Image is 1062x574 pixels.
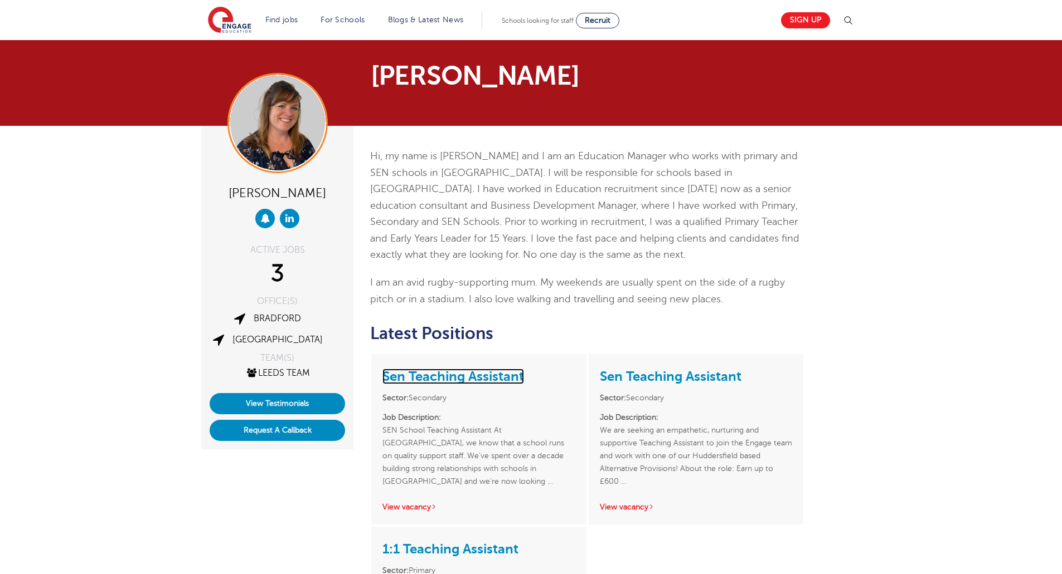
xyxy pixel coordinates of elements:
p: SEN School Teaching Assistant At [GEOGRAPHIC_DATA], we know that a school runs on quality support... [382,411,575,488]
p: Hi, my name is [PERSON_NAME] and I am an Education Manager who works with primary and SEN schools... [370,148,804,263]
span: Schools looking for staff [502,17,574,24]
a: View vacancy [382,503,437,511]
li: Secondary [600,391,792,404]
a: For Schools [321,16,365,24]
a: 1:1 Teaching Assistant [382,541,518,557]
button: Request A Callback [210,420,345,441]
strong: Sector: [600,394,626,402]
a: Sign up [781,12,830,28]
a: View vacancy [600,503,654,511]
div: 3 [210,260,345,288]
p: I am an avid rugby-supporting mum. My weekends are usually spent on the side of a rugby pitch or ... [370,274,804,307]
div: [PERSON_NAME] [210,181,345,203]
a: Find jobs [265,16,298,24]
div: ACTIVE JOBS [210,246,345,254]
a: Leeds Team [245,368,310,378]
strong: Job Description: [600,413,658,421]
div: OFFICE(S) [210,297,345,306]
a: Blogs & Latest News [388,16,464,24]
a: Recruit [576,13,619,28]
span: Recruit [585,16,610,24]
li: Secondary [382,391,575,404]
div: TEAM(S) [210,354,345,362]
p: We are seeking an empathetic, nurturing and supportive Teaching Assistant to join the Engage team... [600,411,792,488]
strong: Sector: [382,394,409,402]
a: [GEOGRAPHIC_DATA] [232,335,323,345]
h2: Latest Positions [370,324,804,343]
a: Bradford [254,313,301,323]
strong: Job Description: [382,413,441,421]
h1: [PERSON_NAME] [371,62,636,89]
img: Engage Education [208,7,251,35]
a: View Testimonials [210,393,345,414]
a: Sen Teaching Assistant [600,369,741,384]
a: Sen Teaching Assistant [382,369,524,384]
